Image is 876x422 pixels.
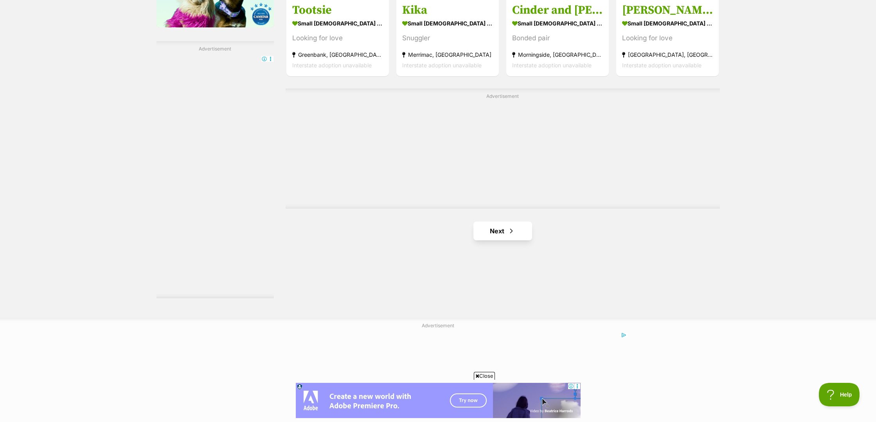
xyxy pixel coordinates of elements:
[819,383,860,406] iframe: Help Scout Beacon - Open
[402,61,482,68] span: Interstate adoption unavailable
[292,2,383,17] h3: Tootsie
[156,41,274,298] div: Advertisement
[474,372,495,380] span: Close
[313,103,693,201] iframe: Advertisement
[622,61,702,68] span: Interstate adoption unavailable
[292,49,383,60] strong: Greenbank, [GEOGRAPHIC_DATA]
[292,61,372,68] span: Interstate adoption unavailable
[156,56,274,290] iframe: Advertisement
[286,222,720,240] nav: Pagination
[512,49,603,60] strong: Morningside, [GEOGRAPHIC_DATA]
[296,383,581,418] iframe: Advertisement
[292,32,383,43] div: Looking for love
[292,17,383,29] strong: small [DEMOGRAPHIC_DATA] Dog
[622,49,713,60] strong: [GEOGRAPHIC_DATA], [GEOGRAPHIC_DATA]
[286,88,720,209] div: Advertisement
[622,32,713,43] div: Looking for love
[512,32,603,43] div: Bonded pair
[402,49,493,60] strong: Merrimac, [GEOGRAPHIC_DATA]
[622,2,713,17] h3: [PERSON_NAME]
[512,61,592,68] span: Interstate adoption unavailable
[512,2,603,17] h3: Cinder and [PERSON_NAME]
[402,2,493,17] h3: Kika
[402,17,493,29] strong: small [DEMOGRAPHIC_DATA] Dog
[622,17,713,29] strong: small [DEMOGRAPHIC_DATA] Dog
[473,222,532,240] a: Next page
[402,32,493,43] div: Snuggler
[512,17,603,29] strong: small [DEMOGRAPHIC_DATA] Dog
